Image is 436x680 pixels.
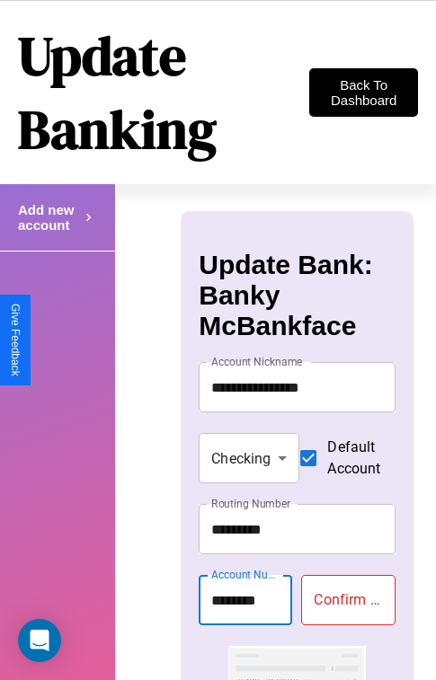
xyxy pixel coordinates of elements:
[18,619,61,662] div: Open Intercom Messenger
[327,437,380,480] span: Default Account
[211,567,283,582] label: Account Number
[309,68,418,117] button: Back To Dashboard
[18,202,81,233] h4: Add new account
[199,250,395,341] h3: Update Bank: Banky McBankface
[9,304,22,376] div: Give Feedback
[211,496,290,511] label: Routing Number
[211,354,303,369] label: Account Nickname
[199,433,299,483] div: Checking
[18,19,309,166] h1: Update Banking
